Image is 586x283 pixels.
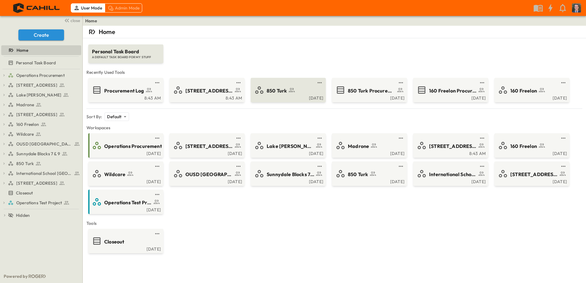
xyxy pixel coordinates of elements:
[252,169,323,179] a: Sunnydale Blocks 7 & 9
[316,79,323,86] button: test
[71,3,105,13] div: User Mode
[414,150,486,155] a: 8:43 AM
[154,230,161,237] button: test
[8,198,80,207] a: Operations Test Project
[333,179,405,183] a: [DATE]
[478,163,486,170] button: test
[572,3,581,13] img: Profile Picture
[397,79,405,86] button: test
[154,134,161,142] button: test
[429,87,477,94] span: 160 Freelon Procurement Log
[88,38,164,63] a: Personal Task BoardA DEFAULT TASK BOARD FOR MY STUFF
[8,110,80,119] a: [STREET_ADDRESS]
[252,141,323,150] a: Lake [PERSON_NAME]
[86,125,582,131] span: Workspaces
[8,159,80,168] a: 850 Turk
[496,179,567,183] a: [DATE]
[1,119,81,129] div: 160 Freelontest
[171,169,242,179] a: OUSD [GEOGRAPHIC_DATA]
[496,150,567,155] a: [DATE]
[104,199,152,206] span: Operations Test Project
[252,179,323,183] a: [DATE]
[86,69,582,75] span: Recently Used Tools
[1,80,81,90] div: [STREET_ADDRESS]test
[235,134,242,142] button: test
[185,171,233,178] span: OUSD [GEOGRAPHIC_DATA]
[348,143,369,150] span: Madrone
[16,180,57,186] span: [STREET_ADDRESS]
[496,95,567,100] div: [DATE]
[235,79,242,86] button: test
[16,200,62,206] span: Operations Test Project
[16,141,72,147] span: OUSD [GEOGRAPHIC_DATA]
[17,47,28,53] span: Home
[267,171,314,178] span: Sunnydale Blocks 7 & 9
[429,171,477,178] span: International School [GEOGRAPHIC_DATA]
[252,95,323,100] div: [DATE]
[414,85,486,95] a: 160 Freelon Procurement Log
[105,3,143,13] div: Admin Mode
[1,70,81,80] div: Operations Procurementtest
[1,159,81,168] div: 850 Turktest
[171,95,242,100] a: 8:43 AM
[171,150,242,155] a: [DATE]
[496,85,567,95] a: 160 Freelon
[333,85,405,95] a: 850 Turk Procurement Log
[8,71,80,80] a: Operations Procurement
[1,189,80,197] a: Closeout
[89,141,161,150] a: Operations Procurement
[16,111,57,118] span: [STREET_ADDRESS]
[16,121,39,127] span: 160 Freelon
[8,81,80,89] a: [STREET_ADDRESS]
[414,179,486,183] div: [DATE]
[7,2,67,14] img: 4f72bfc4efa7236828875bac24094a5ddb05241e32d018417354e964050affa1.png
[333,95,405,100] a: [DATE]
[510,143,537,150] span: 160 Freelon
[89,85,161,95] a: Procurement Log
[171,141,242,150] a: [STREET_ADDRESS]
[397,163,405,170] button: test
[316,134,323,142] button: test
[89,197,161,207] a: Operations Test Project
[92,48,160,55] span: Personal Task Board
[104,238,124,245] span: Closeout
[267,143,314,150] span: Lake [PERSON_NAME]
[1,139,81,149] div: OUSD [GEOGRAPHIC_DATA]test
[1,110,81,119] div: [STREET_ADDRESS]test
[171,179,242,183] a: [DATE]
[252,150,323,155] a: [DATE]
[429,143,477,150] span: [STREET_ADDRESS]
[1,149,81,159] div: Sunnydale Blocks 7 & 9test
[104,143,162,150] span: Operations Procurement
[16,190,33,196] span: Closeout
[16,151,60,157] span: Sunnydale Blocks 7 & 9
[89,207,161,212] div: [DATE]
[8,91,80,99] a: Lake [PERSON_NAME]
[348,87,395,94] span: 850 Turk Procurement Log
[107,114,121,120] p: Default
[89,95,161,100] div: 8:43 AM
[92,55,160,59] span: A DEFAULT TASK BOARD FOR MY STUFF
[86,114,102,120] p: Sort By:
[478,79,486,86] button: test
[70,17,80,24] span: close
[414,95,486,100] a: [DATE]
[89,179,161,183] a: [DATE]
[252,85,323,95] a: 850 Turk
[154,191,161,198] button: test
[16,72,65,78] span: Operations Procurement
[89,236,161,246] a: Closeout
[8,140,80,148] a: OUSD [GEOGRAPHIC_DATA]
[510,87,537,94] span: 160 Freelon
[89,246,161,251] a: [DATE]
[333,150,405,155] a: [DATE]
[235,163,242,170] button: test
[89,150,161,155] a: [DATE]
